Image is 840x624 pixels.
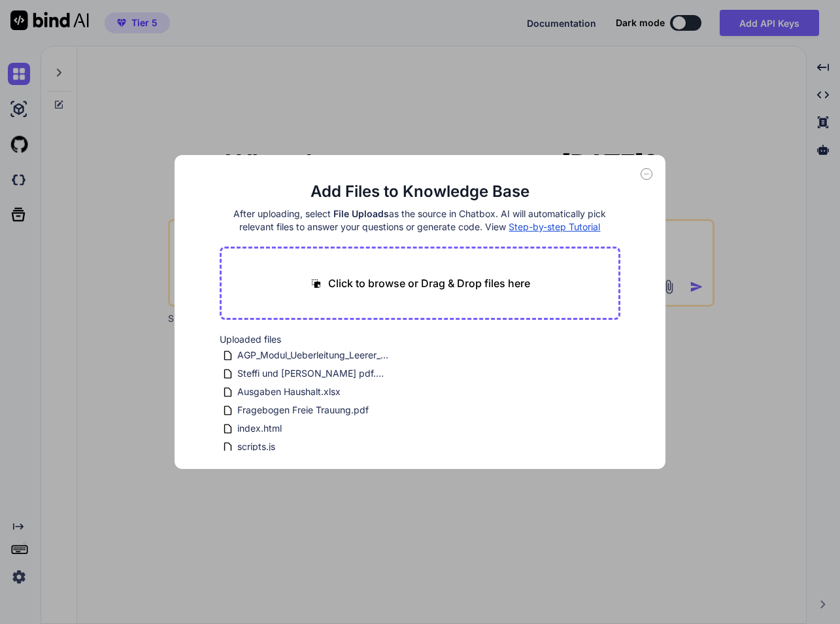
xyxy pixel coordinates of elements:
[236,421,283,436] span: index.html
[220,333,620,346] h2: Uploaded files
[236,366,390,381] span: Steffi und [PERSON_NAME] pdf.pdf
[328,275,530,291] p: Click to browse or Drag & Drop files here
[236,439,277,455] span: scripts.js
[220,181,620,202] h2: Add Files to Knowledge Base
[236,402,370,418] span: Fragebogen Freie Trauung.pdf
[333,208,389,219] span: File Uploads
[236,384,342,400] span: Ausgaben Haushalt.xlsx
[220,207,620,234] h4: After uploading, select as the source in Chatbox. AI will automatically pick relevant files to an...
[236,347,390,363] span: AGP_Modul_Ueberleitung_Leerer_Stuhl.html
[509,221,600,232] span: Step-by-step Tutorial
